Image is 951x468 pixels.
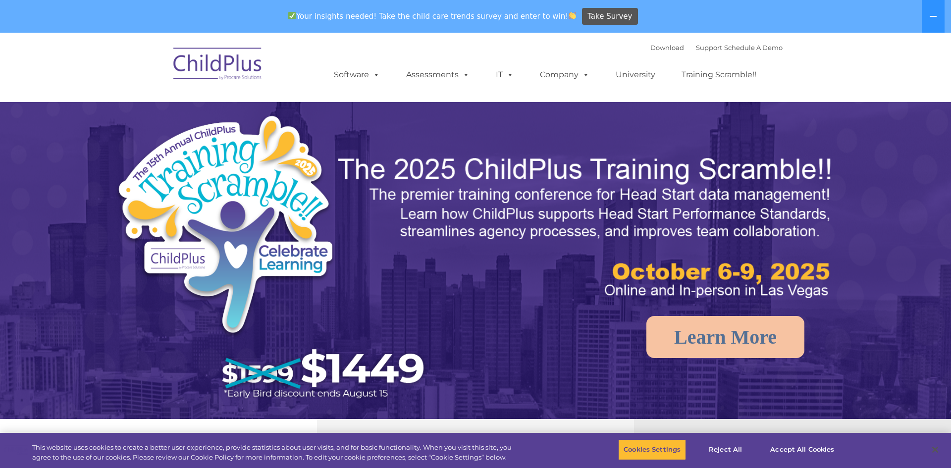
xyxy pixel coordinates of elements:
[618,439,686,460] button: Cookies Settings
[582,8,638,25] a: Take Survey
[324,65,390,85] a: Software
[765,439,840,460] button: Accept All Cookies
[32,443,523,462] div: This website uses cookies to create a better user experience, provide statistics about user visit...
[138,106,180,113] span: Phone number
[486,65,524,85] a: IT
[587,8,632,25] span: Take Survey
[696,44,722,52] a: Support
[672,65,766,85] a: Training Scramble!!
[724,44,783,52] a: Schedule A Demo
[646,316,804,358] a: Learn More
[168,41,267,90] img: ChildPlus by Procare Solutions
[138,65,168,73] span: Last name
[284,6,581,26] span: Your insights needed! Take the child care trends survey and enter to win!
[396,65,479,85] a: Assessments
[288,12,296,19] img: ✅
[924,439,946,461] button: Close
[694,439,756,460] button: Reject All
[606,65,665,85] a: University
[650,44,783,52] font: |
[650,44,684,52] a: Download
[530,65,599,85] a: Company
[569,12,576,19] img: 👏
